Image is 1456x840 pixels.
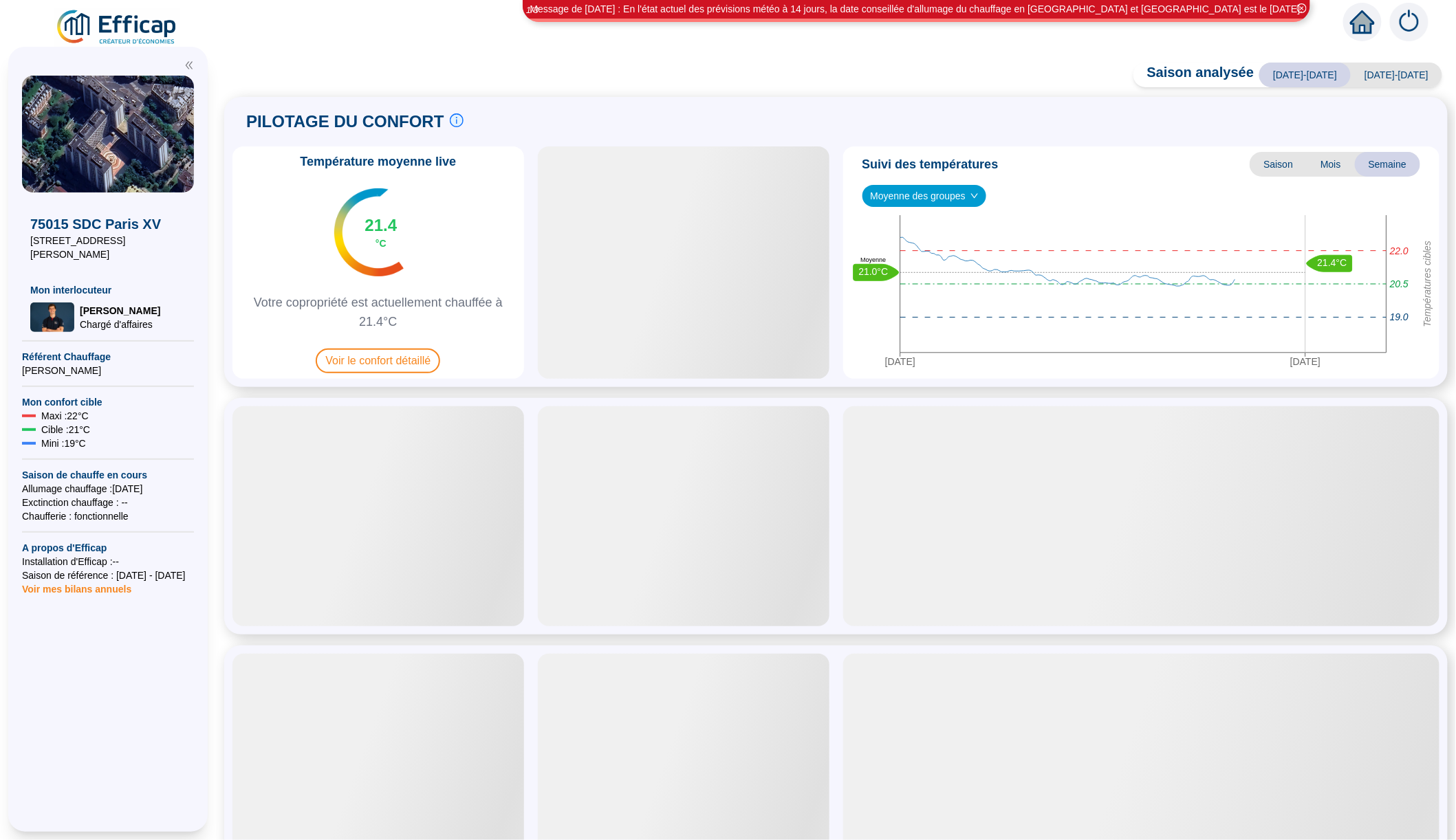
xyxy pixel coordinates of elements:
[862,155,999,174] span: Suivi des températures
[22,395,194,409] span: Mon confort cible
[1297,3,1307,13] span: close-circle
[41,436,86,450] span: Mini : 19 °C
[30,283,186,297] span: Mon interlocuteur
[292,152,465,171] span: Température moyenne live
[41,423,90,436] span: Cible : 21 °C
[246,111,444,133] span: PILOTAGE DU CONFORT
[1422,241,1433,327] tspan: Températures cibles
[22,482,194,496] span: Allumage chauffage : [DATE]
[1355,152,1420,177] span: Semaine
[238,293,519,331] span: Votre copropriété est actuellement chauffée à 21.4°C
[22,575,131,595] span: Voir mes bilans annuels
[30,214,186,234] span: 75015 SDC Paris XV
[1351,63,1442,87] span: [DATE]-[DATE]
[1389,278,1409,289] tspan: 20.5
[80,304,160,318] span: [PERSON_NAME]
[526,5,539,15] i: 1 / 3
[1250,152,1307,177] span: Saison
[1259,63,1351,87] span: [DATE]-[DATE]
[970,192,979,200] span: down
[376,236,387,250] span: °C
[884,356,915,367] tspan: [DATE]
[22,555,194,568] span: Installation d'Efficap : --
[316,349,440,373] span: Voir le confort détaillé
[1317,257,1347,268] text: 21.4°C
[1307,152,1355,177] span: Mois
[1290,356,1321,367] tspan: [DATE]
[22,364,194,377] span: [PERSON_NAME]
[365,214,398,236] span: 21.4
[30,302,74,332] img: Chargé d'affaires
[1390,3,1428,41] img: alerts
[22,496,194,509] span: Exctinction chauffage : --
[80,318,160,331] span: Chargé d'affaires
[1389,245,1409,256] tspan: 22.0
[22,509,194,523] span: Chaufferie : fonctionnelle
[334,188,404,276] img: indicateur températures
[184,60,194,70] span: double-left
[1390,311,1409,322] tspan: 19.0
[22,350,194,364] span: Référent Chauffage
[860,256,886,263] text: Moyenne
[41,409,89,423] span: Maxi : 22 °C
[871,186,979,206] span: Moyenne des groupes
[55,8,180,47] img: efficap energie logo
[450,113,464,127] span: info-circle
[22,468,194,482] span: Saison de chauffe en cours
[1350,10,1375,34] span: home
[530,2,1303,16] div: Message de [DATE] : En l'état actuel des prévisions météo à 14 jours, la date conseillée d'alluma...
[1133,63,1254,87] span: Saison analysée
[22,541,194,555] span: A propos d'Efficap
[858,266,888,277] text: 21.0°C
[22,568,194,582] span: Saison de référence : [DATE] - [DATE]
[30,234,186,261] span: [STREET_ADDRESS][PERSON_NAME]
